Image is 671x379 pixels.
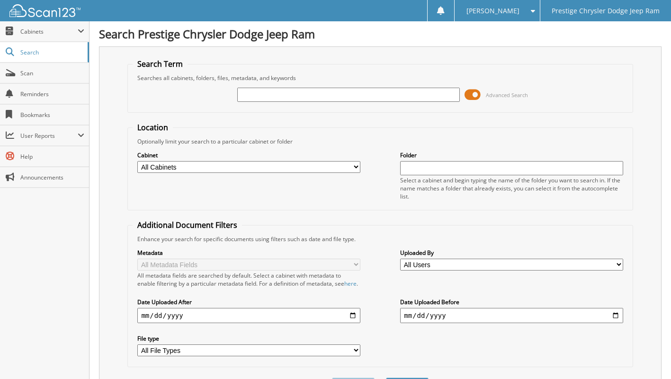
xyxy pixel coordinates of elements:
[133,235,627,243] div: Enhance your search for specific documents using filters such as date and file type.
[99,26,662,42] h1: Search Prestige Chrysler Dodge Jeep Ram
[133,74,627,82] div: Searches all cabinets, folders, files, metadata, and keywords
[400,176,623,200] div: Select a cabinet and begin typing the name of the folder you want to search in. If the name match...
[133,137,627,145] div: Optionally limit your search to a particular cabinet or folder
[133,122,173,133] legend: Location
[466,8,519,14] span: [PERSON_NAME]
[133,220,242,230] legend: Additional Document Filters
[20,69,84,77] span: Scan
[133,59,188,69] legend: Search Term
[137,151,360,159] label: Cabinet
[20,153,84,161] span: Help
[20,27,78,36] span: Cabinets
[552,8,660,14] span: Prestige Chrysler Dodge Jeep Ram
[400,151,623,159] label: Folder
[137,271,360,288] div: All metadata fields are searched by default. Select a cabinet with metadata to enable filtering b...
[9,4,81,17] img: scan123-logo-white.svg
[486,91,528,99] span: Advanced Search
[400,308,623,323] input: end
[20,90,84,98] span: Reminders
[20,173,84,181] span: Announcements
[137,334,360,343] label: File type
[137,308,360,323] input: start
[20,132,78,140] span: User Reports
[137,298,360,306] label: Date Uploaded After
[344,280,357,288] a: here
[20,48,83,56] span: Search
[400,298,623,306] label: Date Uploaded Before
[400,249,623,257] label: Uploaded By
[137,249,360,257] label: Metadata
[20,111,84,119] span: Bookmarks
